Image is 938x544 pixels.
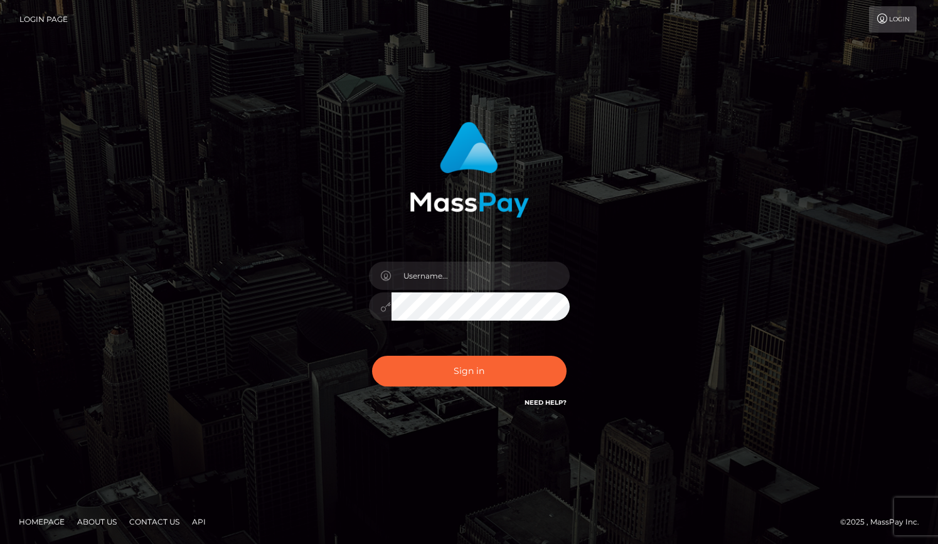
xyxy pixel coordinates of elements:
img: MassPay Login [410,122,529,218]
a: Login [869,6,917,33]
a: Homepage [14,512,70,531]
div: © 2025 , MassPay Inc. [840,515,929,529]
a: Contact Us [124,512,184,531]
a: API [187,512,211,531]
a: About Us [72,512,122,531]
input: Username... [392,262,570,290]
button: Sign in [372,356,567,387]
a: Login Page [19,6,68,33]
a: Need Help? [525,398,567,407]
